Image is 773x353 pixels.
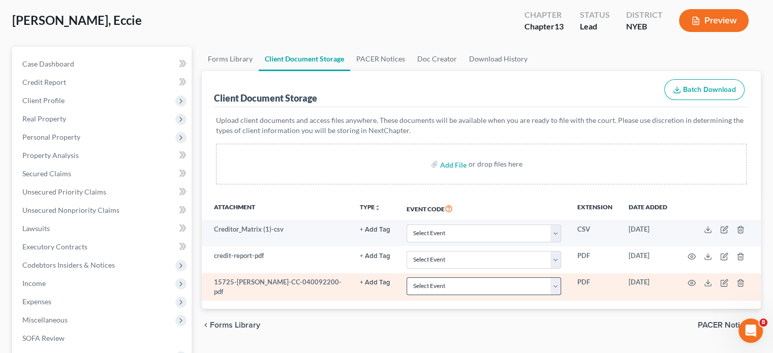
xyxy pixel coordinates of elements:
span: Personal Property [22,133,80,141]
td: PDF [569,246,621,273]
button: TYPEunfold_more [360,204,381,211]
th: Date added [621,197,675,220]
th: Attachment [202,197,352,220]
th: Event Code [398,197,569,220]
a: Secured Claims [14,165,192,183]
div: Lead [580,21,610,33]
div: Status [580,9,610,21]
span: Real Property [22,114,66,123]
div: or drop files here [469,159,522,169]
a: Credit Report [14,73,192,91]
span: Secured Claims [22,169,71,178]
td: 15725-[PERSON_NAME]-CC-040092200-pdf [202,273,352,301]
button: Batch Download [664,79,745,101]
span: Lawsuits [22,224,50,233]
span: Credit Report [22,78,66,86]
a: Case Dashboard [14,55,192,73]
span: Unsecured Nonpriority Claims [22,206,119,214]
a: Client Document Storage [259,47,350,71]
a: Forms Library [202,47,259,71]
span: Property Analysis [22,151,79,159]
td: credit-report-pdf [202,246,352,273]
a: Doc Creator [411,47,463,71]
button: + Add Tag [360,227,390,233]
a: + Add Tag [360,224,390,234]
button: PACER Notices chevron_right [698,321,761,329]
button: chevron_left Forms Library [202,321,260,329]
p: Upload client documents and access files anywhere. These documents will be available when you are... [216,115,747,136]
a: Unsecured Priority Claims [14,183,192,201]
td: Creditor_Matrix (1)-csv [202,220,352,246]
div: Chapter [524,9,564,21]
button: + Add Tag [360,253,390,260]
span: Executory Contracts [22,242,87,251]
a: Executory Contracts [14,238,192,256]
span: Codebtors Insiders & Notices [22,261,115,269]
span: [PERSON_NAME], Eccie [12,13,142,27]
a: + Add Tag [360,277,390,287]
span: Unsecured Priority Claims [22,187,106,196]
div: Client Document Storage [214,92,317,104]
button: + Add Tag [360,279,390,286]
a: PACER Notices [350,47,411,71]
a: + Add Tag [360,251,390,261]
td: [DATE] [621,246,675,273]
div: District [626,9,663,21]
span: Miscellaneous [22,315,68,324]
td: [DATE] [621,220,675,246]
span: PACER Notices [698,321,753,329]
i: chevron_left [202,321,210,329]
span: Income [22,279,46,287]
a: Lawsuits [14,219,192,238]
th: Extension [569,197,621,220]
span: Forms Library [210,321,260,329]
i: unfold_more [375,205,381,211]
iframe: Intercom live chat [738,318,763,343]
a: Unsecured Nonpriority Claims [14,201,192,219]
div: Chapter [524,21,564,33]
a: Property Analysis [14,146,192,165]
td: [DATE] [621,273,675,301]
span: 8 [759,318,767,327]
span: SOFA Review [22,334,65,342]
a: SOFA Review [14,329,192,347]
td: PDF [569,273,621,301]
span: Case Dashboard [22,59,74,68]
td: CSV [569,220,621,246]
span: Expenses [22,297,51,306]
a: Download History [463,47,534,71]
div: NYEB [626,21,663,33]
span: Batch Download [683,85,736,94]
span: 13 [554,21,564,31]
button: Preview [679,9,749,32]
span: Client Profile [22,96,65,105]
